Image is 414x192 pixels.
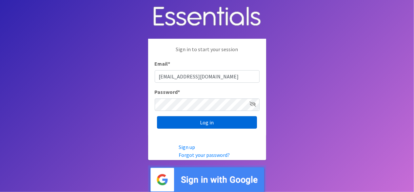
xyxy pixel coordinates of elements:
[155,45,260,60] p: Sign in to start your session
[155,88,180,96] label: Password
[168,60,170,67] abbr: required
[155,60,170,68] label: Email
[157,116,257,129] input: Log in
[179,152,230,158] a: Forgot your password?
[179,144,195,150] a: Sign up
[178,89,180,95] abbr: required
